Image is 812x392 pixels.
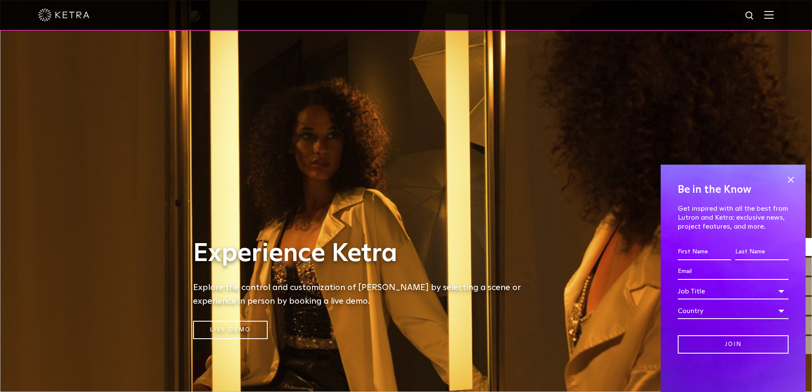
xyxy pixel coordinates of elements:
img: Hamburger%20Nav.svg [764,11,774,19]
input: First Name [678,244,731,260]
h1: Experience Ketra [193,240,534,268]
div: Country [678,303,789,319]
input: Last Name [735,244,789,260]
img: ketra-logo-2019-white [38,9,90,21]
div: Job Title [678,283,789,299]
input: Email [678,264,789,280]
input: Join [678,335,789,354]
a: Live Demo [193,321,268,339]
h5: Explore the control and customization of [PERSON_NAME] by selecting a scene or experience in pers... [193,281,534,308]
h4: Be in the Know [678,182,789,198]
p: Get inspired with all the best from Lutron and Ketra: exclusive news, project features, and more. [678,204,789,231]
img: search icon [745,11,755,21]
